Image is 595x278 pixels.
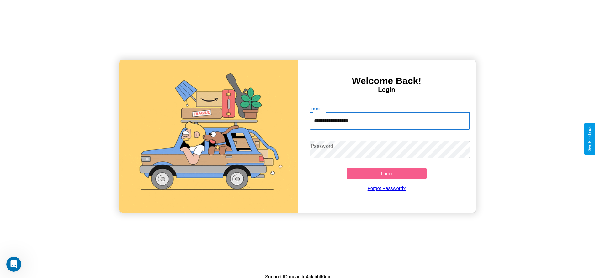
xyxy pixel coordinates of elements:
img: gif [119,60,297,213]
iframe: Intercom live chat [6,257,21,272]
div: Give Feedback [587,126,592,152]
button: Login [347,168,427,179]
a: Forgot Password? [306,179,467,197]
label: Email [311,106,321,112]
h4: Login [298,86,476,93]
h3: Welcome Back! [298,76,476,86]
